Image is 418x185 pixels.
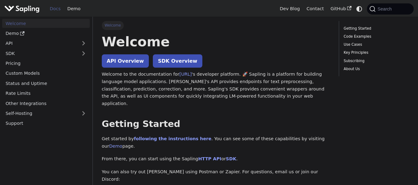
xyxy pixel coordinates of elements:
[4,4,40,13] img: Sapling.ai
[198,156,222,161] a: HTTP API
[226,156,236,161] a: SDK
[77,39,90,48] button: Expand sidebar category 'API'
[344,34,407,40] a: Code Examples
[344,66,407,72] a: About Us
[102,21,124,30] span: Welcome
[102,168,330,183] p: You can also try out [PERSON_NAME] using Postman or Zapier. For questions, email us or join our D...
[303,4,327,14] a: Contact
[344,42,407,48] a: Use Cases
[153,54,202,68] a: SDK Overview
[46,4,64,14] a: Docs
[179,72,192,77] a: [URL]
[276,4,303,14] a: Dev Blog
[2,59,90,68] a: Pricing
[102,155,330,163] p: From there, you can start using the Sapling or .
[4,4,42,13] a: Sapling.aiSapling.ai
[355,4,364,13] button: Switch between dark and light mode (currently system mode)
[344,26,407,32] a: Getting Started
[64,4,84,14] a: Demo
[2,39,77,48] a: API
[2,49,77,58] a: SDK
[102,71,330,107] p: Welcome to the documentation for 's developer platform. 🚀 Sapling is a platform for building lang...
[2,119,90,128] a: Support
[376,6,395,11] span: Search
[367,3,413,15] button: Search (Command+K)
[2,19,90,28] a: Welcome
[77,49,90,58] button: Expand sidebar category 'SDK'
[134,136,211,141] a: following the instructions here
[2,79,90,88] a: Status and Uptime
[344,50,407,56] a: Key Principles
[102,33,330,50] h1: Welcome
[327,4,355,14] a: GitHub
[344,58,407,64] a: Subscribing
[102,119,330,130] h2: Getting Started
[2,29,90,38] a: Demo
[102,135,330,150] p: Get started by . You can see some of these capabilities by visiting our page.
[2,109,90,118] a: Self-Hosting
[102,21,330,30] nav: Breadcrumbs
[2,89,90,98] a: Rate Limits
[2,69,90,78] a: Custom Models
[102,54,149,68] a: API Overview
[2,99,90,108] a: Other Integrations
[109,144,123,149] a: Demo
